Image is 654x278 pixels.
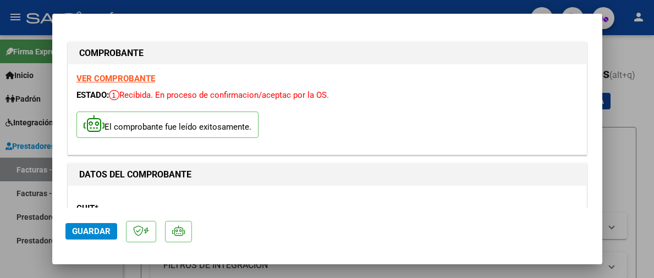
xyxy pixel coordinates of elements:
p: CUIT [76,202,227,215]
iframe: Intercom live chat [617,241,643,267]
a: VER COMPROBANTE [76,74,155,84]
button: Guardar [65,223,117,240]
strong: COMPROBANTE [79,48,144,58]
span: Guardar [72,226,111,236]
span: ESTADO: [76,90,109,100]
span: Recibida. En proceso de confirmacion/aceptac por la OS. [109,90,329,100]
p: El comprobante fue leído exitosamente. [76,112,259,138]
strong: DATOS DEL COMPROBANTE [79,169,191,180]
